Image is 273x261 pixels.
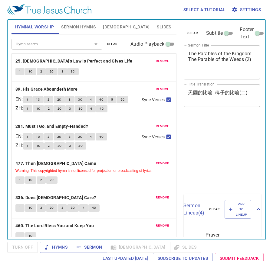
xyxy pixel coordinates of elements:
[61,205,63,211] span: 3
[65,142,74,150] button: 3
[58,143,62,149] span: 2C
[15,123,89,130] button: 281. Must I Go, and Empty-Handed?
[15,123,88,130] b: 281. Must I Go, and Empty-Handed?
[50,205,54,211] span: 2C
[142,97,165,103] span: Sync Verses
[36,106,41,111] span: 1C
[142,134,165,140] span: Sync Verses
[15,57,133,65] button: 25. [DEMOGRAPHIC_DATA]'s Law Is Perfect and Gives Life
[75,105,86,112] button: 3C
[184,194,261,225] div: Sermon Lineup(4)clearAdd to Lineup
[15,57,133,65] b: 25. [DEMOGRAPHIC_DATA]'s Law Is Perfect and Gives Life
[86,96,95,103] button: 4
[25,68,36,75] button: 1C
[57,134,61,140] span: 2C
[15,204,25,211] button: 1
[28,177,33,183] span: 1C
[152,194,173,201] button: remove
[92,40,100,48] button: Open
[74,96,86,103] button: 3C
[27,143,28,149] span: 1
[92,205,96,211] span: 4C
[15,160,96,167] b: 477. Then [DEMOGRAPHIC_DATA] Came
[65,133,74,140] button: 3
[107,41,118,47] span: clear
[183,6,225,14] span: Select a tutorial
[181,113,245,192] iframe: from-child
[48,106,50,111] span: 2
[72,242,107,253] button: Sermon
[90,106,92,111] span: 4
[75,142,86,150] button: 3C
[152,123,173,130] button: remove
[46,68,58,75] button: 2C
[45,243,67,251] span: Hymns
[157,23,171,31] span: Slides
[156,124,169,129] span: remove
[83,205,84,211] span: 4
[152,57,173,65] button: remove
[58,204,67,211] button: 3
[15,194,96,201] b: 336. Does [DEMOGRAPHIC_DATA] Care?
[206,30,223,37] span: Subtitle
[187,31,198,36] span: clear
[54,105,65,112] button: 2C
[15,105,23,112] p: ZH :
[36,143,41,149] span: 1C
[44,133,53,140] button: 2
[65,105,74,112] button: 3
[79,204,88,211] button: 4
[15,194,97,201] button: 336. Does [DEMOGRAPHIC_DATA] Care?
[71,69,75,74] span: 3C
[37,68,46,75] button: 2
[100,106,104,111] span: 4C
[36,134,40,140] span: 1C
[37,176,46,184] button: 2
[27,106,28,111] span: 1
[44,96,53,103] button: 2
[25,232,36,240] button: 1C
[28,69,33,74] span: 1C
[183,202,204,217] p: Sermon Lineup ( 4 )
[15,160,97,167] button: 477. Then [DEMOGRAPHIC_DATA] Came
[48,97,49,102] span: 2
[69,106,71,111] span: 3
[87,105,96,112] button: 4
[156,58,169,64] span: remove
[69,97,71,102] span: 3
[184,30,202,37] button: clear
[33,142,44,150] button: 1C
[225,200,251,219] button: Add to Lineup
[32,133,44,140] button: 1C
[111,97,113,102] span: 5
[48,134,49,140] span: 2
[78,143,83,149] span: 3C
[90,134,92,140] span: 4
[33,105,44,112] button: 1C
[23,142,32,150] button: 1
[69,143,71,149] span: 3
[88,204,100,211] button: 4C
[26,97,28,102] span: 1
[23,133,32,140] button: 1
[15,222,94,230] b: 460. The Lord Bless You and Keep You
[117,96,128,103] button: 5C
[15,85,77,93] b: 89. His Grace Aboundeth More
[107,96,117,103] button: 5
[188,51,256,74] textarea: The Parables of the Kingdom The Parable of the Weeds (2)
[230,4,263,15] button: Settings
[25,176,36,184] button: 1C
[206,206,223,213] button: clear
[78,97,82,102] span: 3C
[96,96,107,103] button: 4C
[130,40,164,48] span: Audio Playback
[46,176,58,184] button: 2C
[61,23,96,31] span: Sermon Hymns
[181,4,228,15] button: Select a tutorial
[152,85,173,93] button: remove
[58,68,67,75] button: 3
[96,133,107,140] button: 4C
[233,6,261,14] span: Settings
[74,133,86,140] button: 3C
[188,90,256,101] textarea: 天國的比喻 稗子的比喻(二)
